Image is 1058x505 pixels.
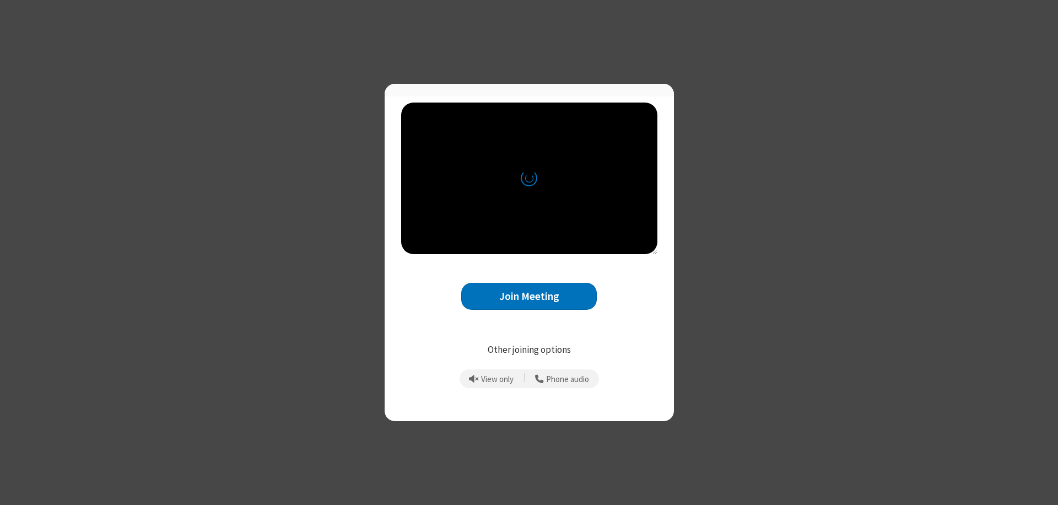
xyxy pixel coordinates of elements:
[465,369,518,388] button: Prevent echo when there is already an active mic and speaker in the room.
[401,343,657,357] p: Other joining options
[481,375,514,384] span: View only
[461,283,597,310] button: Join Meeting
[523,371,526,386] span: |
[546,375,589,384] span: Phone audio
[531,369,593,388] button: Use your phone for mic and speaker while you view the meeting on this device.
